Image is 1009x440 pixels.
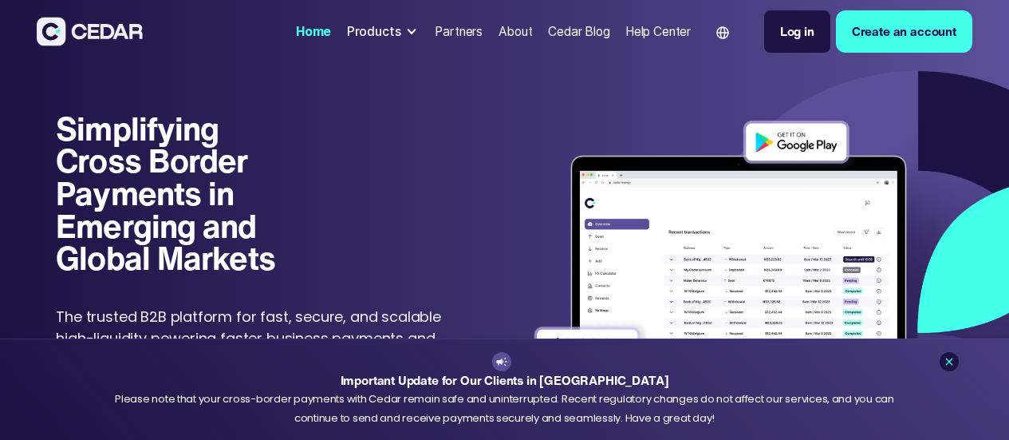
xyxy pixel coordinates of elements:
a: Home [290,14,337,49]
a: Partners [429,14,489,49]
img: world icon [716,26,729,39]
p: The trusted B2B platform for fast, secure, and scalable high-liquidity powering faster business p... [56,306,462,371]
div: Home [296,22,331,41]
div: Partners [435,22,483,41]
a: Help Center [619,14,697,49]
a: Create an account [836,10,972,53]
a: About [492,14,539,49]
div: Products [341,16,426,47]
div: Log in [780,22,814,41]
div: Cedar Blog [548,22,609,41]
a: Cedar Blog [542,14,616,49]
div: About [499,22,533,41]
img: Dashboard of transactions [524,113,952,405]
h1: Simplifying Cross Border Payments in Emerging and Global Markets [56,113,299,275]
div: Help Center [625,22,691,41]
div: Products [347,22,401,41]
a: Log in [764,10,830,53]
